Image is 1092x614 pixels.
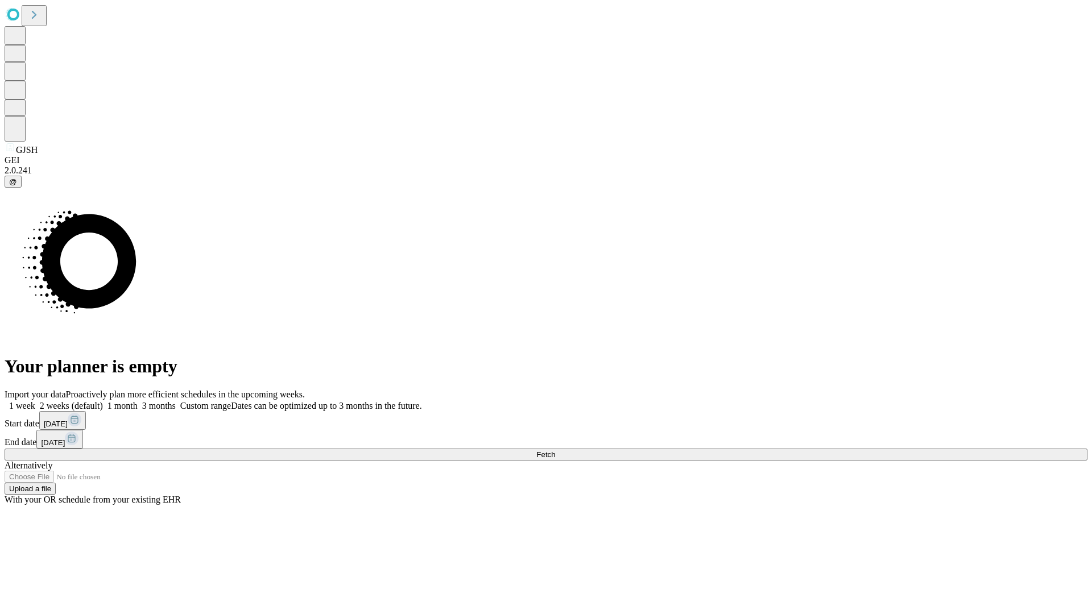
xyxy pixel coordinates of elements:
span: Alternatively [5,460,52,470]
h1: Your planner is empty [5,356,1087,377]
span: GJSH [16,145,38,155]
span: 1 week [9,401,35,410]
span: 3 months [142,401,176,410]
button: [DATE] [36,430,83,449]
span: Proactively plan more efficient schedules in the upcoming weeks. [66,389,305,399]
span: Custom range [180,401,231,410]
div: 2.0.241 [5,165,1087,176]
span: [DATE] [44,420,68,428]
button: Fetch [5,449,1087,460]
span: [DATE] [41,438,65,447]
div: GEI [5,155,1087,165]
span: Fetch [536,450,555,459]
span: Dates can be optimized up to 3 months in the future. [231,401,421,410]
span: With your OR schedule from your existing EHR [5,495,181,504]
div: Start date [5,411,1087,430]
button: @ [5,176,22,188]
span: Import your data [5,389,66,399]
button: Upload a file [5,483,56,495]
span: 1 month [107,401,138,410]
span: @ [9,177,17,186]
span: 2 weeks (default) [40,401,103,410]
button: [DATE] [39,411,86,430]
div: End date [5,430,1087,449]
